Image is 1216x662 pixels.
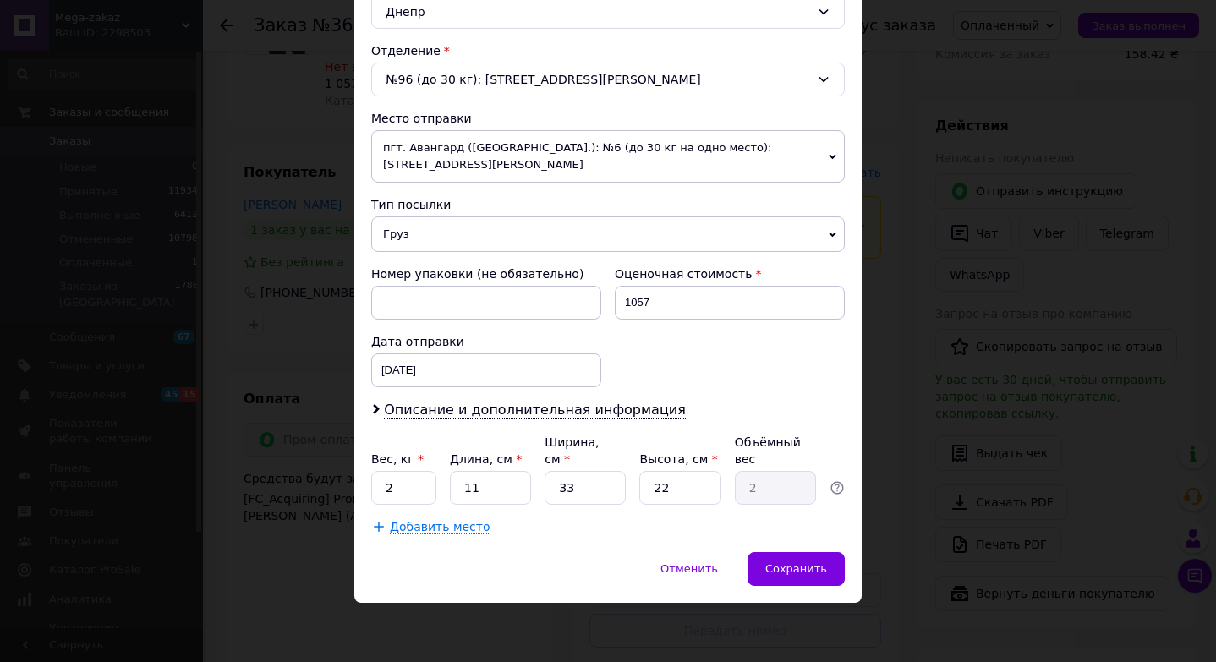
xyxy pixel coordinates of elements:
[615,265,845,282] div: Оценочная стоимость
[639,452,717,466] label: Высота, см
[660,562,718,575] span: Отменить
[371,265,601,282] div: Номер упаковки (не обязательно)
[371,216,845,252] span: Груз
[765,562,827,575] span: Сохранить
[371,63,845,96] div: №96 (до 30 кг): [STREET_ADDRESS][PERSON_NAME]
[371,112,472,125] span: Место отправки
[384,402,686,419] span: Описание и дополнительная информация
[390,520,490,534] span: Добавить место
[371,130,845,183] span: пгт. Авангард ([GEOGRAPHIC_DATA].): №6 (до 30 кг на одно место): [STREET_ADDRESS][PERSON_NAME]
[371,42,845,59] div: Отделение
[371,198,451,211] span: Тип посылки
[371,333,601,350] div: Дата отправки
[450,452,522,466] label: Длина, см
[371,452,424,466] label: Вес, кг
[545,435,599,466] label: Ширина, см
[735,434,816,468] div: Объёмный вес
